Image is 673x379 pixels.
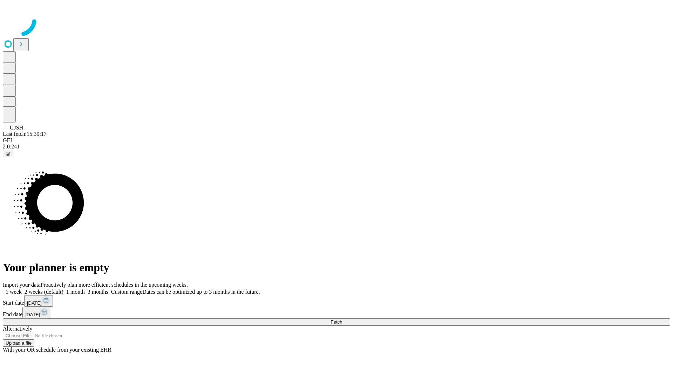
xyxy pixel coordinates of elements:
[331,319,342,325] span: Fetch
[3,282,41,288] span: Import your data
[3,295,670,307] div: Start date
[27,300,42,306] span: [DATE]
[24,295,53,307] button: [DATE]
[3,318,670,326] button: Fetch
[111,289,142,295] span: Custom range
[22,307,51,318] button: [DATE]
[41,282,188,288] span: Proactively plan more efficient schedules in the upcoming weeks.
[3,339,34,347] button: Upload a file
[25,312,40,317] span: [DATE]
[3,137,670,144] div: GEI
[3,307,670,318] div: End date
[3,326,32,332] span: Alternatively
[66,289,85,295] span: 1 month
[3,347,111,353] span: With your OR schedule from your existing EHR
[142,289,260,295] span: Dates can be optimized up to 3 months in the future.
[3,131,47,137] span: Last fetch: 15:39:17
[6,289,22,295] span: 1 week
[3,144,670,150] div: 2.0.241
[3,261,670,274] h1: Your planner is empty
[88,289,108,295] span: 3 months
[25,289,63,295] span: 2 weeks (default)
[10,125,23,131] span: GJSH
[6,151,11,156] span: @
[3,150,13,157] button: @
